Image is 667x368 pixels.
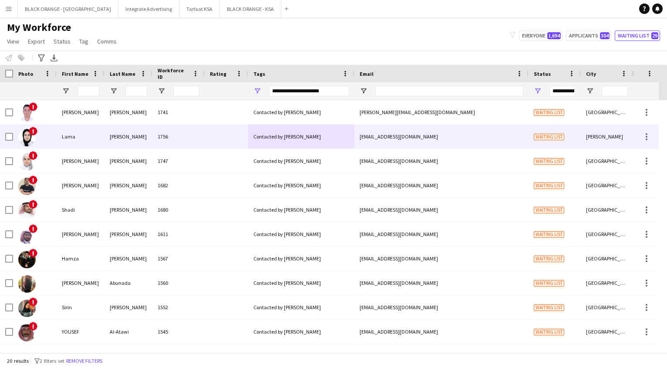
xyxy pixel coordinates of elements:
img: Lama Ahmad [18,129,36,146]
div: [GEOGRAPHIC_DATA] [581,173,633,197]
span: 2 filters set [40,358,64,364]
div: Contacted by [PERSON_NAME] [248,173,354,197]
img: Lina Ahmad [18,153,36,171]
a: Status [50,36,74,47]
span: Tag [79,37,88,45]
span: My Workforce [7,21,71,34]
button: Open Filter Menu [586,87,594,95]
span: Status [54,37,71,45]
div: 1756 [152,125,205,149]
div: [EMAIL_ADDRESS][DOMAIN_NAME] [354,149,529,173]
a: Export [24,36,48,47]
span: ! [29,127,37,135]
div: YOUSEF [57,320,104,344]
span: Waiting list [534,109,564,116]
button: BLACK ORANGE - [GEOGRAPHIC_DATA] [18,0,118,17]
span: ! [29,322,37,331]
a: Comms [94,36,120,47]
div: Alshawish [104,344,152,368]
div: Shadi [57,198,104,222]
div: Abunada [104,271,152,295]
div: Hamza [57,246,104,270]
span: Waiting list [534,280,564,287]
div: [GEOGRAPHIC_DATA] [581,344,633,368]
div: [EMAIL_ADDRESS][DOMAIN_NAME] [354,271,529,295]
span: Waiting list [534,329,564,335]
img: YOUSEF Al-Atawi [18,324,36,341]
span: Waiting list [534,304,564,311]
input: City Filter Input [602,86,628,96]
div: [EMAIL_ADDRESS][DOMAIN_NAME] [354,173,529,197]
div: Sirin [57,295,104,319]
div: Contacted by [PERSON_NAME] [248,222,354,246]
span: Workforce ID [158,67,189,80]
span: Export [28,37,45,45]
span: Comms [97,37,117,45]
app-action-btn: Export XLSX [49,53,59,63]
span: 29 [651,32,658,39]
div: [GEOGRAPHIC_DATA] [581,149,633,173]
div: [PERSON_NAME] [104,246,152,270]
span: 304 [600,32,610,39]
input: Email Filter Input [375,86,523,96]
div: Lama [57,125,104,149]
span: Waiting list [534,134,564,140]
div: [EMAIL_ADDRESS][DOMAIN_NAME] [354,344,529,368]
input: First Name Filter Input [77,86,99,96]
div: 1552 [152,295,205,319]
div: [PERSON_NAME] [104,173,152,197]
div: [PERSON_NAME][EMAIL_ADDRESS][DOMAIN_NAME] [354,100,529,124]
div: [PERSON_NAME] [104,125,152,149]
span: 1,694 [547,32,561,39]
div: Contacted by [PERSON_NAME] [248,125,354,149]
button: Open Filter Menu [360,87,367,95]
div: [PERSON_NAME] [104,222,152,246]
span: Last Name [110,71,135,77]
div: 1567 [152,246,205,270]
button: Open Filter Menu [253,87,261,95]
div: [EMAIL_ADDRESS][DOMAIN_NAME] [354,320,529,344]
input: Workforce ID Filter Input [173,86,199,96]
span: Rating [210,71,226,77]
span: Waiting list [534,231,564,238]
div: 1682 [152,173,205,197]
div: 1545 [152,320,205,344]
div: 1560 [152,271,205,295]
div: Contacted by [PERSON_NAME] [248,198,354,222]
span: ! [29,200,37,209]
div: [GEOGRAPHIC_DATA] [581,295,633,319]
span: Tags [253,71,265,77]
div: [PERSON_NAME] [104,295,152,319]
span: Waiting list [534,256,564,262]
div: Al-Atawi [104,320,152,344]
div: 1611 [152,222,205,246]
span: ! [29,102,37,111]
button: Open Filter Menu [158,87,165,95]
div: [PERSON_NAME] [104,100,152,124]
span: Waiting list [534,182,564,189]
div: Contacted by [PERSON_NAME] [248,149,354,173]
div: 1519 [152,344,205,368]
button: Remove filters [64,356,104,366]
button: Integrate Advertising [118,0,179,17]
span: Waiting list [534,158,564,165]
button: Open Filter Menu [62,87,70,95]
div: [GEOGRAPHIC_DATA] [581,100,633,124]
img: Khalid Ahmad [18,178,36,195]
img: Sirin Al Eide [18,300,36,317]
div: [PERSON_NAME] [57,173,104,197]
div: [PERSON_NAME] [57,271,104,295]
span: ! [29,151,37,160]
div: [GEOGRAPHIC_DATA] [581,198,633,222]
div: [EMAIL_ADDRESS][DOMAIN_NAME] [354,246,529,270]
button: Everyone1,694 [519,30,563,41]
div: [EMAIL_ADDRESS][DOMAIN_NAME] [354,125,529,149]
div: [GEOGRAPHIC_DATA] [581,320,633,344]
div: [PERSON_NAME] [104,149,152,173]
span: First Name [62,71,88,77]
app-action-btn: Advanced filters [36,53,47,63]
div: Yasin [57,344,104,368]
span: City [586,71,596,77]
span: Email [360,71,374,77]
div: Contacted by [PERSON_NAME] [248,246,354,270]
